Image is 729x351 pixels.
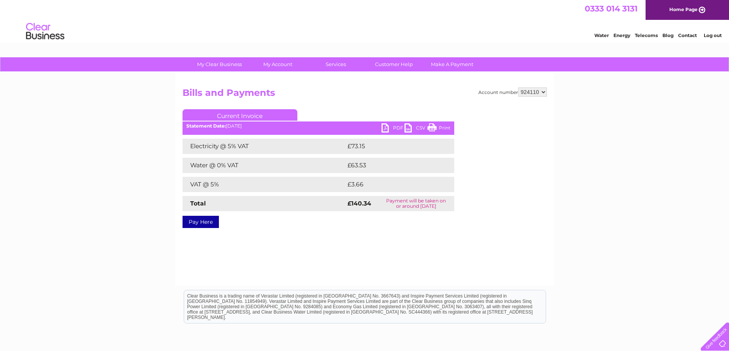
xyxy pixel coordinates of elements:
[183,139,346,154] td: Electricity @ 5% VAT
[662,32,674,38] a: Blog
[183,109,297,121] a: Current Invoice
[183,158,346,173] td: Water @ 0% VAT
[382,123,404,134] a: PDF
[190,200,206,207] strong: Total
[378,196,454,211] td: Payment will be taken on or around [DATE]
[183,123,454,129] div: [DATE]
[346,177,437,192] td: £3.66
[246,57,309,71] a: My Account
[183,177,346,192] td: VAT @ 5%
[585,4,638,13] a: 0333 014 3131
[183,87,547,102] h2: Bills and Payments
[346,139,438,154] td: £73.15
[184,4,546,37] div: Clear Business is a trading name of Verastar Limited (registered in [GEOGRAPHIC_DATA] No. 3667643...
[678,32,697,38] a: Contact
[186,123,226,129] b: Statement Date:
[347,200,371,207] strong: £140.34
[183,216,219,228] a: Pay Here
[427,123,450,134] a: Print
[478,87,547,97] div: Account number
[421,57,484,71] a: Make A Payment
[635,32,658,38] a: Telecoms
[304,57,367,71] a: Services
[404,123,427,134] a: CSV
[346,158,439,173] td: £63.53
[188,57,251,71] a: My Clear Business
[26,20,65,43] img: logo.png
[362,57,426,71] a: Customer Help
[704,32,722,38] a: Log out
[613,32,630,38] a: Energy
[594,32,609,38] a: Water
